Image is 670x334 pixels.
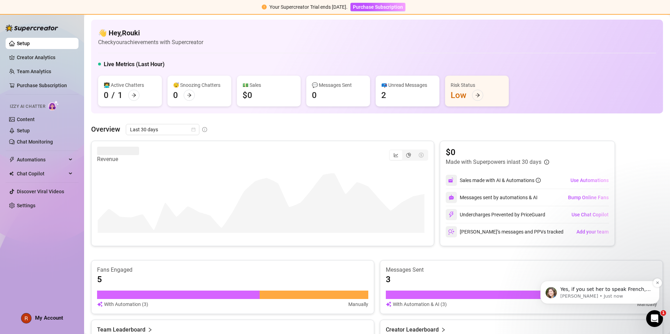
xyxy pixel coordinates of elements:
span: arrow-right [131,93,136,98]
span: right [148,326,152,334]
div: Undercharges Prevented by PriceGuard [446,209,545,220]
img: Profile image for Ella [16,50,27,62]
span: My Account [35,315,63,321]
button: Add your team [576,226,609,237]
a: Setup [17,41,30,46]
a: Team Analytics [17,69,51,74]
div: $0 [242,90,252,101]
span: Use Chat Copilot [572,212,609,217]
span: Last 30 days [130,124,195,135]
span: arrow-right [187,93,192,98]
img: svg%3e [97,300,103,308]
div: [PERSON_NAME]’s messages and PPVs tracked [446,226,563,237]
div: segmented control [389,149,428,161]
article: $0 [446,147,549,158]
article: Made with Superpowers in last 30 days [446,158,541,166]
img: ACg8ocKq5zOTtnwjnoil3S4nZVQY-mXbbQgoo1yICVq1hgkZuc7JsA=s96-c [21,313,31,323]
article: Check your achievements with Supercreator [98,38,203,47]
div: message notification from Ella, Just now. Yes, if you set her to speak French, she will. [11,44,130,67]
span: calendar [191,127,196,132]
div: 👩‍💻 Active Chatters [104,81,156,89]
div: 1 [118,90,123,101]
span: Bump Online Fans [568,195,609,200]
iframe: Intercom live chat [646,310,663,327]
span: pie-chart [406,153,411,158]
article: With Automation & AI (3) [393,300,447,308]
span: thunderbolt [9,157,15,162]
span: Your Supercreator Trial ends [DATE]. [269,4,348,10]
img: logo-BBDzfeDw.svg [6,25,58,32]
a: Creator Analytics [17,52,73,63]
a: Content [17,117,35,122]
span: info-circle [544,160,549,165]
h4: 👋 Hey, Rouki [98,28,203,38]
span: Use Automations [570,178,609,183]
img: svg%3e [386,300,391,308]
span: right [441,326,446,334]
h5: Live Metrics (Last Hour) [104,60,165,69]
span: info-circle [202,127,207,132]
article: Creator Leaderboard [386,326,439,334]
img: svg%3e [448,211,454,218]
div: Risk Status [451,81,503,89]
img: svg%3e [448,177,454,183]
p: Yes, if you set her to speak French, she will. [30,49,121,56]
div: Messages sent by automations & AI [446,192,538,203]
div: 0 [312,90,317,101]
span: Izzy AI Chatter [10,103,45,110]
a: Purchase Subscription [17,83,67,88]
button: Use Automations [570,175,609,186]
article: Fans Engaged [97,266,368,274]
span: exclamation-circle [262,5,267,9]
a: Settings [17,203,35,208]
span: Add your team [576,229,609,235]
img: svg%3e [449,195,454,200]
a: Discover Viral Videos [17,189,64,194]
div: 💵 Sales [242,81,295,89]
div: 💬 Messages Sent [312,81,364,89]
button: Purchase Subscription [350,3,405,11]
article: 5 [97,274,102,285]
span: arrow-right [475,93,480,98]
span: 1 [661,310,666,316]
span: Purchase Subscription [353,4,403,10]
p: Message from Ella, sent Just now [30,56,121,63]
div: 😴 Snoozing Chatters [173,81,226,89]
button: Bump Online Fans [568,192,609,203]
div: 2 [381,90,386,101]
article: Revenue [97,155,139,163]
article: Messages Sent [386,266,657,274]
span: dollar-circle [419,153,424,158]
article: Overview [91,124,120,134]
article: With Automation (3) [104,300,148,308]
article: 3 [386,274,391,285]
a: Setup [17,128,30,133]
a: Purchase Subscription [350,4,405,10]
article: Manually [348,300,368,308]
button: Dismiss notification [123,42,132,51]
iframe: Intercom notifications message [530,237,670,315]
span: Automations [17,154,67,165]
img: AI Chatter [48,100,59,111]
span: Chat Copilot [17,168,67,179]
div: 📪 Unread Messages [381,81,434,89]
div: Sales made with AI & Automations [460,176,541,184]
img: Chat Copilot [9,171,14,176]
a: Chat Monitoring [17,139,53,145]
div: 0 [104,90,109,101]
img: svg%3e [448,229,454,235]
button: Use Chat Copilot [571,209,609,220]
article: Team Leaderboard [97,326,145,334]
span: line-chart [394,153,398,158]
span: info-circle [536,178,541,183]
div: 0 [173,90,178,101]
